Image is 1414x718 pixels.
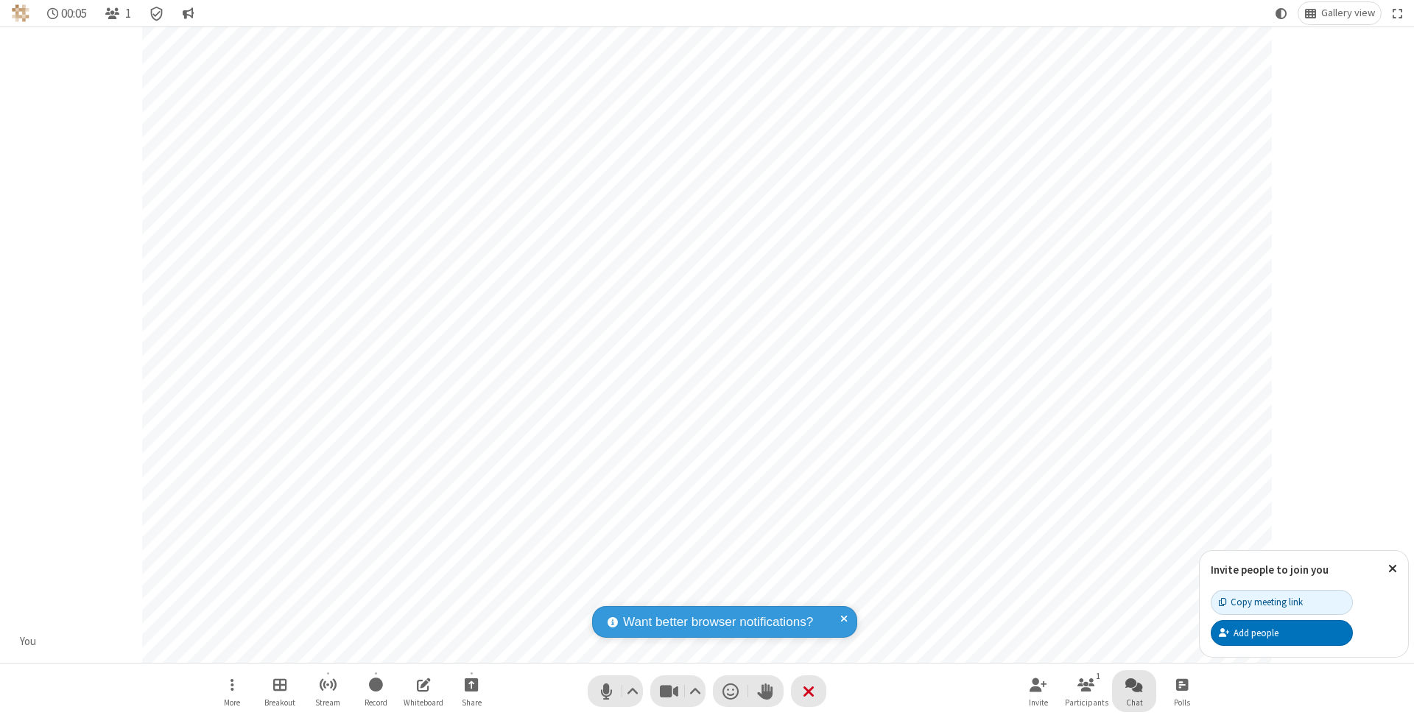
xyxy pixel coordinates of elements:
button: Send a reaction [713,675,748,707]
span: Breakout [264,698,295,707]
span: Chat [1126,698,1143,707]
img: QA Selenium DO NOT DELETE OR CHANGE [12,4,29,22]
button: Open poll [1160,670,1204,712]
button: Open chat [1112,670,1156,712]
span: Gallery view [1321,7,1375,19]
span: Want better browser notifications? [623,613,813,632]
button: Open participant list [99,2,137,24]
button: Using system theme [1270,2,1293,24]
div: Copy meeting link [1219,595,1303,609]
span: 00:05 [61,7,87,21]
button: Manage Breakout Rooms [258,670,302,712]
button: Stop video (⌘+Shift+V) [650,675,706,707]
div: Timer [41,2,94,24]
button: End or leave meeting [791,675,826,707]
button: Open shared whiteboard [401,670,446,712]
button: Copy meeting link [1211,590,1353,615]
button: Start streaming [306,670,350,712]
span: Whiteboard [404,698,443,707]
span: Polls [1174,698,1190,707]
button: Video setting [686,675,706,707]
span: Participants [1065,698,1108,707]
div: 1 [1092,669,1105,683]
button: Conversation [176,2,200,24]
span: Invite [1029,698,1048,707]
button: Fullscreen [1387,2,1409,24]
button: Close popover [1377,551,1408,587]
span: More [224,698,240,707]
button: Start recording [353,670,398,712]
span: 1 [125,7,131,21]
button: Start sharing [449,670,493,712]
button: Mute (⌘+Shift+A) [588,675,643,707]
span: Record [365,698,387,707]
button: Audio settings [623,675,643,707]
div: Meeting details Encryption enabled [143,2,171,24]
button: Open menu [210,670,254,712]
button: Change layout [1298,2,1381,24]
span: Stream [315,698,340,707]
button: Add people [1211,620,1353,645]
span: Share [462,698,482,707]
button: Invite participants (⌘+Shift+I) [1016,670,1060,712]
button: Open participant list [1064,670,1108,712]
button: Raise hand [748,675,784,707]
label: Invite people to join you [1211,563,1329,577]
div: You [15,633,42,650]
